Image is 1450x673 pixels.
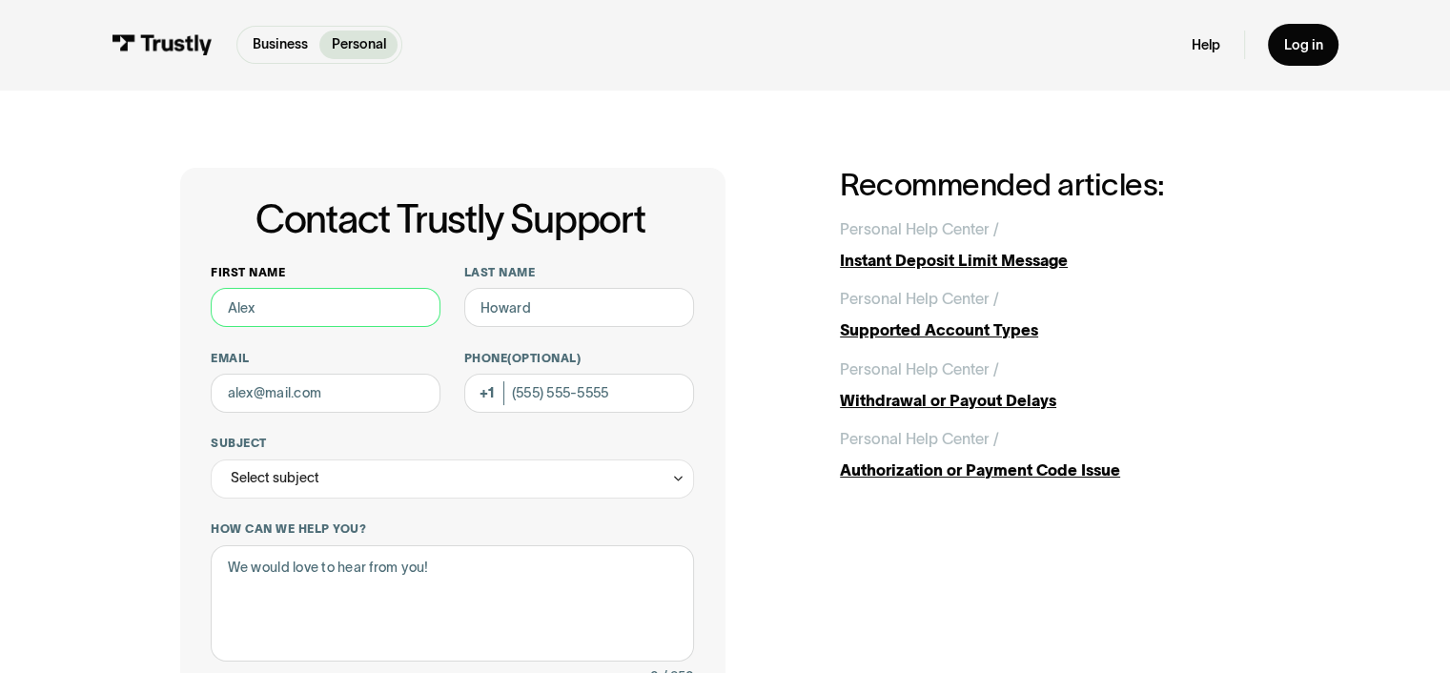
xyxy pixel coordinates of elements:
[231,466,319,490] div: Select subject
[507,352,581,364] span: (Optional)
[840,217,1270,272] a: Personal Help Center /Instant Deposit Limit Message
[211,521,693,537] label: How can we help you?
[840,249,1270,273] div: Instant Deposit Limit Message
[464,265,694,280] label: Last name
[840,287,1270,341] a: Personal Help Center /Supported Account Types
[211,436,693,451] label: Subject
[211,374,440,413] input: alex@mail.com
[253,34,308,54] p: Business
[1268,24,1338,65] a: Log in
[211,288,440,327] input: Alex
[207,198,693,241] h1: Contact Trustly Support
[464,374,694,413] input: (555) 555-5555
[332,34,386,54] p: Personal
[840,427,999,451] div: Personal Help Center /
[1192,36,1220,54] a: Help
[464,351,694,366] label: Phone
[241,31,320,59] a: Business
[840,318,1270,342] div: Supported Account Types
[211,459,693,499] div: Select subject
[211,351,440,366] label: Email
[319,31,398,59] a: Personal
[840,287,999,311] div: Personal Help Center /
[112,34,213,55] img: Trustly Logo
[840,357,1270,412] a: Personal Help Center /Withdrawal or Payout Delays
[840,389,1270,413] div: Withdrawal or Payout Delays
[840,217,999,241] div: Personal Help Center /
[840,168,1270,202] h2: Recommended articles:
[1283,36,1322,54] div: Log in
[464,288,694,327] input: Howard
[840,357,999,381] div: Personal Help Center /
[211,265,440,280] label: First name
[840,459,1270,482] div: Authorization or Payment Code Issue
[840,427,1270,481] a: Personal Help Center /Authorization or Payment Code Issue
